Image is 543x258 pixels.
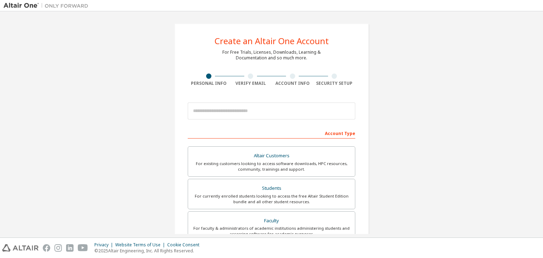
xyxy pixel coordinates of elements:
div: For existing customers looking to access software downloads, HPC resources, community, trainings ... [192,161,351,172]
div: Students [192,183,351,193]
img: linkedin.svg [66,244,74,252]
div: Cookie Consent [167,242,204,248]
div: For Free Trials, Licenses, Downloads, Learning & Documentation and so much more. [222,49,321,61]
div: Privacy [94,242,115,248]
p: © 2025 Altair Engineering, Inc. All Rights Reserved. [94,248,204,254]
img: Altair One [4,2,92,9]
div: Personal Info [188,81,230,86]
div: For faculty & administrators of academic institutions administering students and accessing softwa... [192,225,351,237]
div: Security Setup [314,81,356,86]
div: Account Type [188,127,355,139]
img: facebook.svg [43,244,50,252]
img: instagram.svg [54,244,62,252]
div: Altair Customers [192,151,351,161]
div: Account Info [271,81,314,86]
div: Faculty [192,216,351,226]
div: For currently enrolled students looking to access the free Altair Student Edition bundle and all ... [192,193,351,205]
img: youtube.svg [78,244,88,252]
div: Website Terms of Use [115,242,167,248]
div: Verify Email [230,81,272,86]
div: Create an Altair One Account [215,37,329,45]
img: altair_logo.svg [2,244,39,252]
